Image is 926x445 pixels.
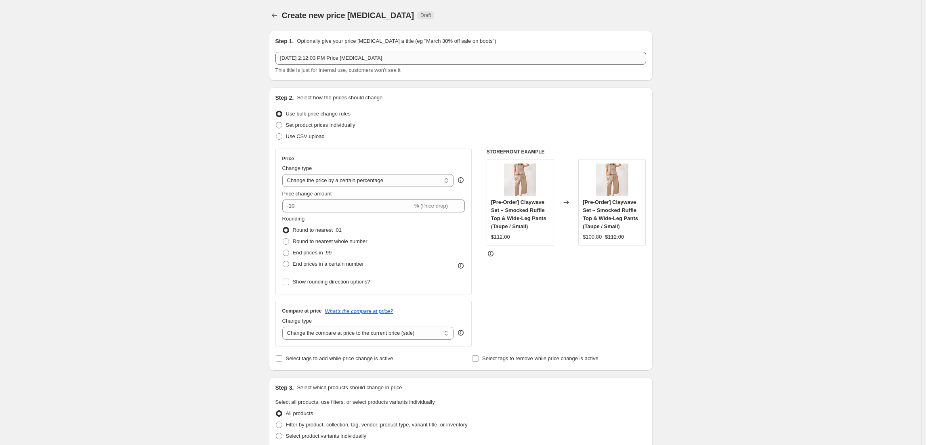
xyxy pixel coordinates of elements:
[293,279,370,285] span: Show rounding direction options?
[297,384,402,392] p: Select which products should change in price
[605,233,624,241] strike: $112.00
[275,384,294,392] h2: Step 3.
[275,37,294,45] h2: Step 1.
[487,149,646,155] h6: STOREFRONT EXAMPLE
[583,199,638,229] span: [Pre-Order] Claywave Set – Smocked Ruffle Top & Wide-Leg Pants (Taupe / Small)
[297,94,382,102] p: Select how the prices should change
[282,11,414,20] span: Create new price [MEDICAL_DATA]
[457,176,465,184] div: help
[293,227,342,233] span: Round to nearest .01
[269,10,280,21] button: Price change jobs
[491,233,510,241] div: $112.00
[297,37,496,45] p: Optionally give your price [MEDICAL_DATA] a title (eg "March 30% off sale on boots")
[293,261,364,267] span: End prices in a certain number
[583,233,602,241] div: $100.80
[275,399,435,405] span: Select all products, use filters, or select products variants individually
[282,199,413,212] input: -15
[282,155,294,162] h3: Price
[482,355,598,361] span: Select tags to remove while price change is active
[286,122,355,128] span: Set product prices individually
[293,250,332,256] span: End prices in .99
[457,329,465,337] div: help
[275,52,646,65] input: 30% off holiday sale
[286,410,313,416] span: All products
[286,111,351,117] span: Use bulk price change rules
[293,238,367,244] span: Round to nearest whole number
[286,355,393,361] span: Select tags to add while price change is active
[491,199,546,229] span: [Pre-Order] Claywave Set – Smocked Ruffle Top & Wide-Leg Pants (Taupe / Small)
[414,203,448,209] span: % (Price drop)
[286,133,325,139] span: Use CSV upload
[282,191,332,197] span: Price change amount
[282,318,312,324] span: Change type
[282,308,322,314] h3: Compare at price
[325,308,393,314] button: What's the compare at price?
[286,422,468,428] span: Filter by product, collection, tag, vendor, product type, variant title, or inventory
[420,12,431,19] span: Draft
[504,164,536,196] img: DETP40227_8_3_80x.jpg
[282,165,312,171] span: Change type
[286,433,366,439] span: Select product variants individually
[596,164,628,196] img: DETP40227_8_3_80x.jpg
[282,216,305,222] span: Rounding
[275,67,401,73] span: This title is just for internal use, customers won't see it
[275,94,294,102] h2: Step 2.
